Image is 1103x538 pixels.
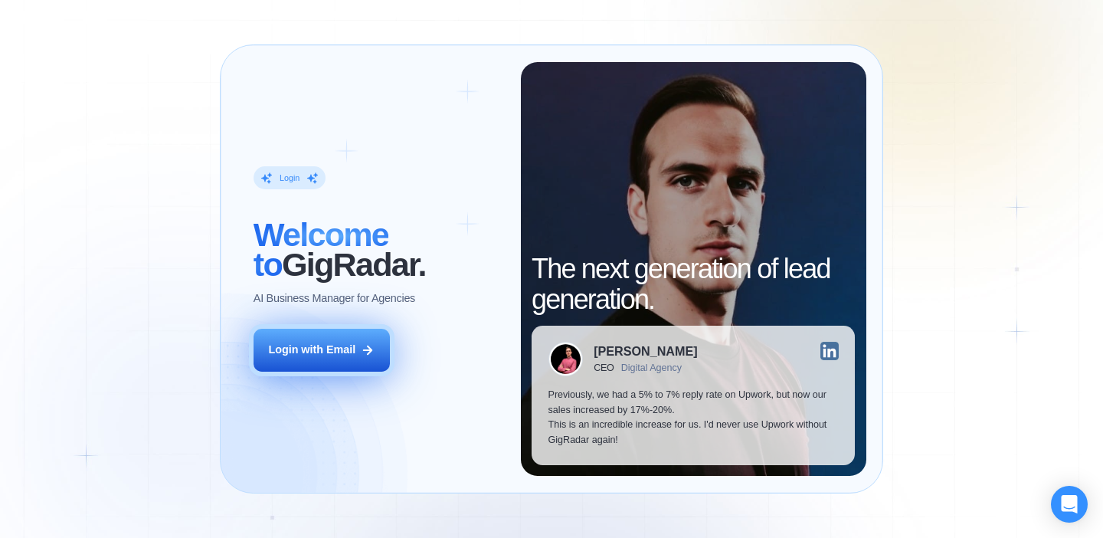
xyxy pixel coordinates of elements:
button: Login with Email [254,329,390,372]
h2: The next generation of lead generation. [532,254,855,314]
h2: ‍ GigRadar. [254,220,504,280]
span: Welcome to [254,216,388,284]
div: Login [280,172,299,183]
p: Previously, we had a 5% to 7% reply rate on Upwork, but now our sales increased by 17%-20%. This ... [548,388,839,448]
div: Digital Agency [621,362,682,373]
p: AI Business Manager for Agencies [254,291,415,307]
div: CEO [594,362,614,373]
div: [PERSON_NAME] [594,345,697,357]
div: Login with Email [268,343,355,358]
div: Open Intercom Messenger [1051,486,1088,523]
